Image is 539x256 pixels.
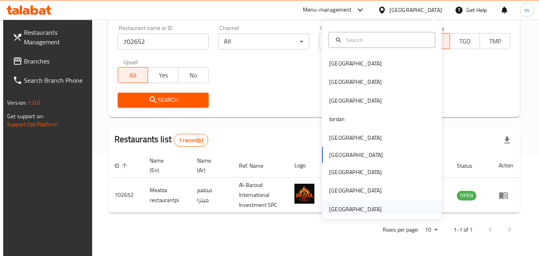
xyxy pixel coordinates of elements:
[422,224,441,236] div: Rows per page:
[6,52,93,71] a: Branches
[425,25,445,31] label: Delivery
[383,225,419,235] p: Rows per page:
[108,178,143,213] td: 702652
[191,178,232,213] td: مطعم ميتزا
[118,67,148,83] button: All
[108,153,520,213] table: enhanced table
[233,178,288,213] td: Al-Baroud International Investment SPC
[182,69,205,81] span: No
[498,131,517,150] div: Export file
[329,59,382,68] div: [GEOGRAPHIC_DATA]
[118,93,209,107] button: Search
[6,23,93,52] a: Restaurants Management
[123,59,138,65] label: Upsell
[218,34,309,50] div: All
[454,225,473,235] p: 1-1 of 1
[483,36,507,47] span: TMP
[150,156,182,175] span: Name (En)
[329,115,345,123] div: Jordan
[197,156,223,175] span: Name (Ar)
[121,69,145,81] span: All
[450,33,480,49] button: TGO
[499,191,513,200] div: Menu
[24,56,87,66] span: Branches
[329,96,382,105] div: [GEOGRAPHIC_DATA]
[7,97,27,108] span: Version:
[329,77,382,86] div: [GEOGRAPHIC_DATA]
[24,75,87,85] span: Search Branch Phone
[303,5,352,15] div: Menu-management
[389,6,442,14] div: [GEOGRAPHIC_DATA]
[7,119,58,129] a: Support.OpsPlatform
[24,28,87,47] span: Restaurants Management
[492,153,520,178] th: Action
[453,36,477,47] span: TGO
[7,111,44,121] span: Get support on:
[457,161,483,171] span: Status
[457,191,476,200] span: OPEN
[143,178,191,213] td: Meatza restaurantpi
[148,67,178,83] button: Yes
[329,186,382,195] div: [GEOGRAPHIC_DATA]
[480,33,510,49] button: TMP
[343,36,430,44] input: Search
[28,97,40,108] span: 1.0.0
[115,133,208,147] h2: Restaurants list
[151,69,175,81] span: Yes
[525,6,529,14] span: m
[124,95,202,105] span: Search
[239,161,274,171] span: Ref. Name
[329,168,382,177] div: [GEOGRAPHIC_DATA]
[178,67,209,83] button: No
[118,34,209,50] input: Search for restaurant name or ID..
[115,161,130,171] span: ID
[319,34,410,50] div: All
[329,205,382,214] div: [GEOGRAPHIC_DATA]
[294,184,314,204] img: Meatza restaurantpi
[174,137,208,144] span: 1 record(s)
[6,71,93,90] a: Search Branch Phone
[288,153,324,178] th: Logo
[329,133,382,142] div: [GEOGRAPHIC_DATA]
